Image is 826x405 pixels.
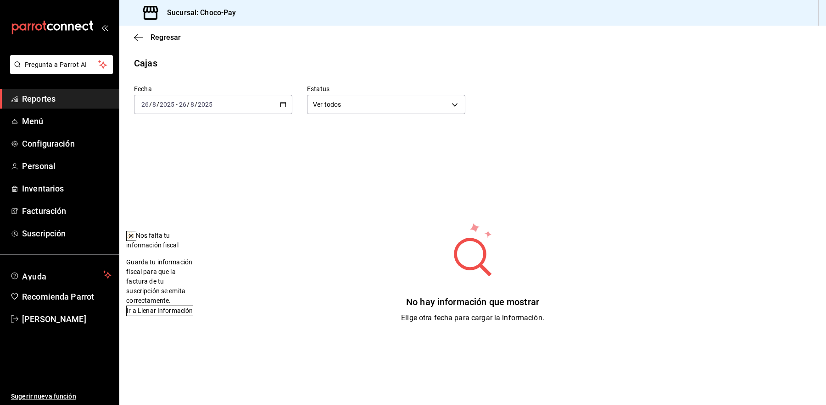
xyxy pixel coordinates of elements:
span: [PERSON_NAME] [22,313,112,325]
button: open_drawer_menu [101,24,108,31]
span: Elige otra fecha para cargar la información. [401,313,544,322]
input: ---- [197,101,213,108]
h3: Sucursal: Choco-Pay [160,7,236,18]
span: Configuración [22,137,112,150]
span: Personal [22,160,112,172]
div: 🫥 Nos falta tu información fiscal [126,231,193,250]
label: Fecha [134,86,292,92]
input: ---- [159,101,175,108]
span: Inventarios [22,182,112,195]
p: Guarda tu información fiscal para que la factura de tu suscripción se emita correctamente. [126,257,193,306]
input: -- [190,101,195,108]
span: Pregunta a Parrot AI [25,60,99,70]
label: Estatus [307,86,465,92]
span: Sugerir nueva función [11,392,112,401]
div: No hay información que mostrar [401,295,544,309]
button: Pregunta a Parrot AI [10,55,113,74]
span: / [149,101,152,108]
input: -- [141,101,149,108]
a: Pregunta a Parrot AI [6,66,113,76]
span: Facturación [22,205,112,217]
span: Reportes [22,93,112,105]
input: -- [152,101,156,108]
div: Cajas [134,56,157,70]
span: Menú [22,115,112,127]
button: Regresar [134,33,181,42]
span: Regresar [151,33,181,42]
span: / [195,101,197,108]
span: Ir a Llenar Información [127,306,193,316]
span: Suscripción [22,227,112,240]
button: Ir a Llenar Información [126,306,193,316]
span: / [156,101,159,108]
input: -- [179,101,187,108]
div: Ver todos [307,95,465,114]
span: - [176,101,178,108]
span: Recomienda Parrot [22,290,112,303]
span: Ayuda [22,269,100,280]
span: / [187,101,190,108]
